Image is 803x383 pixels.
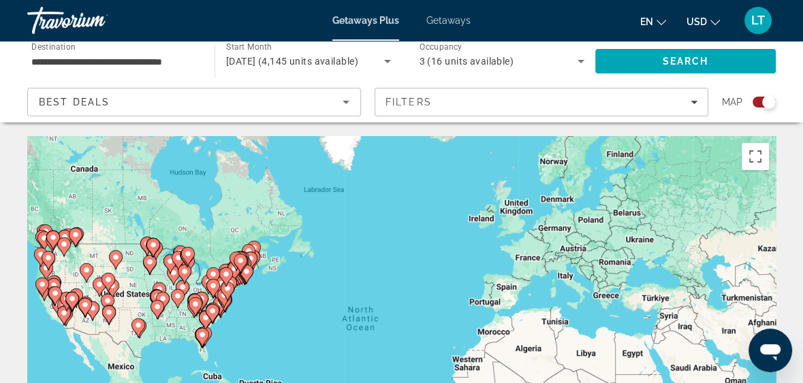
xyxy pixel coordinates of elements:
[740,6,776,35] button: User Menu
[640,12,666,31] button: Change language
[375,88,708,116] button: Filters
[722,93,742,112] span: Map
[749,329,792,372] iframe: Button to launch messaging window
[426,15,471,26] a: Getaways
[687,16,707,27] span: USD
[332,15,399,26] a: Getaways Plus
[640,16,653,27] span: en
[27,3,163,38] a: Travorium
[742,143,769,170] button: Toggle fullscreen view
[420,42,462,52] span: Occupancy
[31,41,76,51] span: Destination
[687,12,720,31] button: Change currency
[751,14,765,27] span: LT
[226,42,272,52] span: Start Month
[39,97,110,107] span: Best Deals
[226,56,358,67] span: [DATE] (4,145 units available)
[595,49,776,73] button: Search
[663,56,709,67] span: Search
[420,56,514,67] span: 3 (16 units available)
[31,54,197,70] input: Select destination
[385,97,432,107] span: Filters
[39,94,349,110] mat-select: Sort by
